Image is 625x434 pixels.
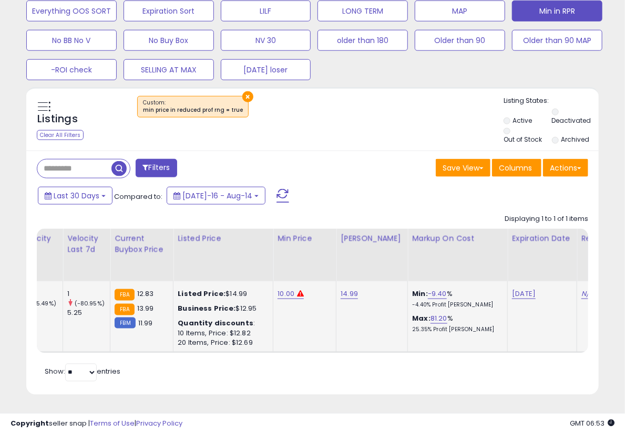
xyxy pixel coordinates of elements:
[221,59,311,80] button: [DATE] loser
[11,418,49,428] strong: Copyright
[27,299,56,308] small: (165.49%)
[137,289,154,299] span: 12.83
[115,317,135,329] small: FBM
[412,301,499,309] p: -4.40% Profit [PERSON_NAME]
[143,99,243,114] span: Custom:
[504,96,599,106] p: Listing States:
[182,190,252,201] span: [DATE]-16 - Aug-14
[45,367,120,377] span: Show: entries
[512,1,602,22] button: Min in RPR
[504,135,542,144] label: Out of Stock
[570,418,614,428] span: 2025-09-14 06:53 GMT
[415,1,505,22] button: MAP
[581,289,594,299] a: N/A
[115,233,169,255] div: Current Buybox Price
[11,419,182,429] div: seller snap | |
[114,192,162,202] span: Compared to:
[26,1,117,22] button: Everything OOS SORT
[178,289,265,299] div: $14.99
[412,326,499,333] p: 25.35% Profit [PERSON_NAME]
[115,304,134,315] small: FBA
[178,233,269,244] div: Listed Price
[508,229,577,281] th: CSV column name: cust_attr_2_Expiration Date
[412,314,499,333] div: %
[178,303,235,313] b: Business Price:
[178,289,226,299] b: Listed Price:
[124,59,214,80] button: SELLING AT MAX
[512,289,536,299] a: [DATE]
[512,30,602,51] button: Older than 90 MAP
[136,418,182,428] a: Privacy Policy
[341,289,358,299] a: 14.99
[143,107,243,114] div: min price in reduced prof rng = true
[26,30,117,51] button: No BB No V
[20,289,63,299] div: 3
[67,233,106,255] div: Velocity Last 7d
[38,187,112,205] button: Last 30 Days
[431,313,447,324] a: 81.20
[115,289,134,301] small: FBA
[136,159,177,177] button: Filters
[221,30,311,51] button: NV 30
[178,338,265,347] div: 20 Items, Price: $12.69
[317,1,408,22] button: LONG TERM
[75,299,105,308] small: (-80.95%)
[178,319,265,328] div: :
[20,308,63,317] div: 1.13
[436,159,490,177] button: Save View
[20,233,58,244] div: Velocity
[543,159,588,177] button: Actions
[428,289,447,299] a: -9.40
[505,214,588,224] div: Displaying 1 to 1 of 1 items
[67,308,110,317] div: 5.25
[415,30,505,51] button: Older than 90
[37,130,84,140] div: Clear All Filters
[412,313,431,323] b: Max:
[412,289,499,309] div: %
[178,318,253,328] b: Quantity discounts
[242,91,253,102] button: ×
[513,116,532,125] label: Active
[167,187,265,205] button: [DATE]-16 - Aug-14
[278,233,332,244] div: Min Price
[221,1,311,22] button: LILF
[124,1,214,22] button: Expiration Sort
[412,289,428,299] b: Min:
[178,304,265,313] div: $12.95
[512,233,572,244] div: Expiration Date
[412,233,503,244] div: Markup on Cost
[54,190,99,201] span: Last 30 Days
[278,289,294,299] a: 10.00
[317,30,408,51] button: older than 180
[341,233,403,244] div: [PERSON_NAME]
[408,229,508,281] th: The percentage added to the cost of goods (COGS) that forms the calculator for Min & Max prices.
[492,159,541,177] button: Columns
[37,112,78,126] h5: Listings
[178,329,265,338] div: 10 Items, Price: $12.82
[499,163,532,173] span: Columns
[137,303,154,313] span: 13.99
[124,30,214,51] button: No Buy Box
[90,418,135,428] a: Terms of Use
[138,318,153,328] span: 11.99
[561,135,589,144] label: Archived
[67,289,110,299] div: 1
[26,59,117,80] button: -ROI check
[552,116,591,125] label: Deactivated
